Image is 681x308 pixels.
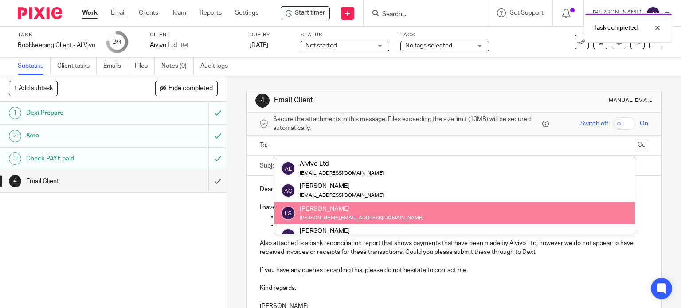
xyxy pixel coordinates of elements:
button: Cc [635,139,648,152]
button: Hide completed [155,81,218,96]
img: svg%3E [281,183,295,198]
label: Task [18,31,95,39]
a: Files [135,58,155,75]
img: svg%3E [646,6,660,20]
label: To: [260,141,270,150]
img: svg%3E [281,228,295,242]
p: Dear [PERSON_NAME], [260,185,649,194]
a: Reports [200,8,222,17]
p: Also attached is a bank reconciliation report that shows payments that have been made by Aivivo L... [260,239,649,257]
div: 1 [9,107,21,119]
div: 4 [9,175,21,187]
p: Kind regards, [260,284,649,292]
div: Aivivo Ltd - Bookkeeping Client - AI Vivo [281,6,330,20]
span: Hide completed [168,85,213,92]
div: [PERSON_NAME] [300,226,384,235]
a: Notes (0) [161,58,194,75]
a: Work [82,8,98,17]
small: /4 [117,40,121,45]
div: 4 [255,94,270,108]
span: Secure the attachments in this message. Files exceeding the size limit (10MB) will be secured aut... [273,115,540,133]
small: [EMAIL_ADDRESS][DOMAIN_NAME] [300,171,384,175]
a: Settings [235,8,258,17]
div: 3 [9,152,21,165]
div: Manual email [609,97,653,104]
label: Subject: [260,161,283,170]
h1: Check PAYE paid [26,152,142,165]
img: svg%3E [281,161,295,175]
div: 3 [113,37,121,47]
a: Client tasks [57,58,97,75]
p: If you have any queries regarding this, please do not hesitate to contact me. [260,266,649,275]
div: [PERSON_NAME] [300,182,384,191]
small: [EMAIL_ADDRESS][DOMAIN_NAME] [300,193,384,198]
small: [PERSON_NAME][EMAIL_ADDRESS][DOMAIN_NAME] [300,215,423,220]
a: Team [172,8,186,17]
span: Not started [305,43,337,49]
span: On [640,119,648,128]
span: [DATE] [250,42,268,48]
h1: Email Client [26,175,142,188]
a: Subtasks [18,58,51,75]
h1: Email Client [274,96,473,105]
div: [PERSON_NAME] [300,204,423,213]
label: Due by [250,31,290,39]
p: I have processed the bookkeeping this week for Aivivo Ltd. Please see below some queries that I h... [260,203,649,212]
a: Clients [139,8,158,17]
h1: Xero [26,129,142,142]
span: Switch off [580,119,608,128]
span: Start timer [295,8,325,18]
a: Audit logs [200,58,235,75]
button: + Add subtask [9,81,58,96]
div: Bookkeeping Client - AI Vivo [18,41,95,50]
p: Aivivo Ltd [150,41,177,50]
img: Pixie [18,7,62,19]
a: Emails [103,58,128,75]
div: 2 [9,130,21,142]
label: Status [301,31,389,39]
div: Aivivo Ltd [300,160,384,168]
h1: Dext Prepare [26,106,142,120]
span: No tags selected [405,43,452,49]
label: Client [150,31,239,39]
p: Task completed. [594,23,639,32]
a: Email [111,8,125,17]
img: svg%3E [281,206,295,220]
